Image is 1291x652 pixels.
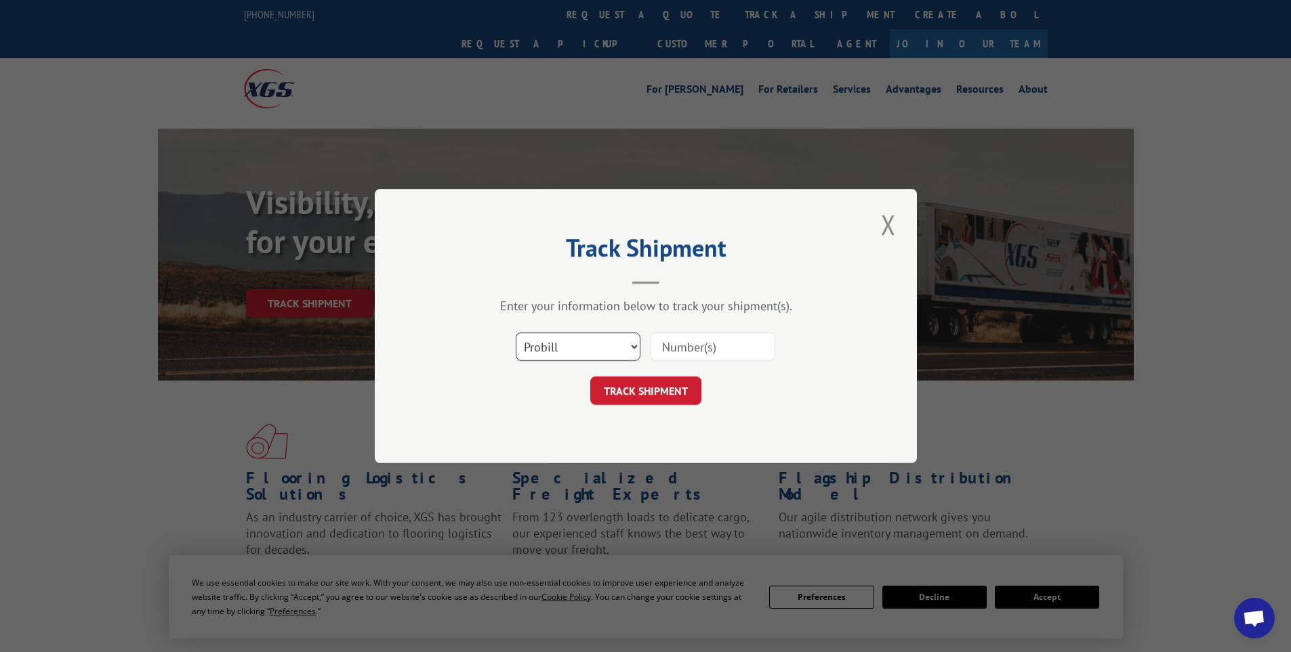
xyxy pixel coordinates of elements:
a: Open chat [1234,598,1275,638]
input: Number(s) [651,332,775,361]
button: TRACK SHIPMENT [590,376,701,405]
h2: Track Shipment [443,238,849,264]
button: Close modal [877,206,900,243]
div: Enter your information below to track your shipment(s). [443,298,849,313]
